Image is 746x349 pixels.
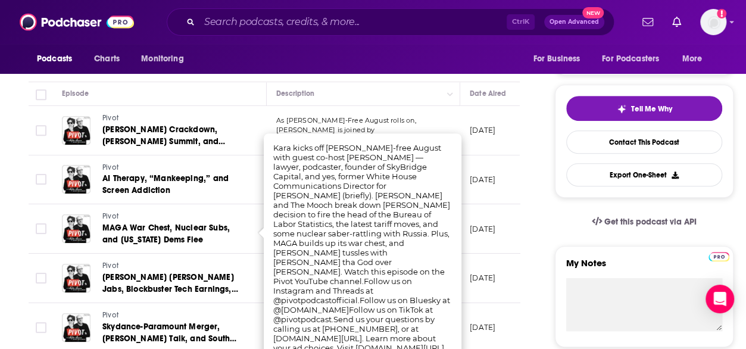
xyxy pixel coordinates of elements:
[631,104,672,114] span: Tell Me Why
[706,285,734,313] div: Open Intercom Messenger
[470,224,495,234] p: [DATE]
[29,48,88,70] button: open menu
[566,130,722,154] a: Contact This Podcast
[94,51,120,67] span: Charts
[550,19,599,25] span: Open Advanced
[102,261,118,270] span: Pivot
[700,9,726,35] img: User Profile
[544,15,604,29] button: Open AdvancedNew
[708,252,729,261] img: Podchaser Pro
[102,124,245,148] a: [PERSON_NAME] Crackdown, [PERSON_NAME] Summit, and [PERSON_NAME] Mamdani Jabs
[525,48,595,70] button: open menu
[133,48,199,70] button: open menu
[36,322,46,333] span: Toggle select row
[86,48,127,70] a: Charts
[470,273,495,283] p: [DATE]
[594,48,676,70] button: open menu
[602,51,659,67] span: For Podcasters
[674,48,717,70] button: open menu
[102,223,230,245] span: MAGA War Chest, Nuclear Subs, and [US_STATE] Dems Flee
[37,51,72,67] span: Podcasts
[102,222,245,246] a: MAGA War Chest, Nuclear Subs, and [US_STATE] Dems Flee
[443,87,457,101] button: Column Actions
[566,257,722,278] label: My Notes
[102,173,229,195] span: AI Therapy, “Mankeeping,” and Screen Addiction
[682,51,703,67] span: More
[20,11,134,33] img: Podchaser - Follow, Share and Rate Podcasts
[566,96,722,121] button: tell me why sparkleTell Me Why
[582,207,706,236] a: Get this podcast via API
[276,116,416,134] span: As [PERSON_NAME]-Free August rolls on, [PERSON_NAME] is joined by
[667,12,686,32] a: Show notifications dropdown
[582,7,604,18] span: New
[102,212,118,220] span: Pivot
[102,124,229,158] span: [PERSON_NAME] Crackdown, [PERSON_NAME] Summit, and [PERSON_NAME] Mamdani Jabs
[638,12,658,32] a: Show notifications dropdown
[470,86,506,101] div: Date Aired
[199,13,507,32] input: Search podcasts, credits, & more...
[102,113,245,124] a: Pivot
[604,217,697,227] span: Get this podcast via API
[36,125,46,136] span: Toggle select row
[566,163,722,186] button: Export One-Sheet
[276,86,314,101] div: Description
[36,223,46,234] span: Toggle select row
[102,211,245,222] a: Pivot
[717,9,726,18] svg: Add a profile image
[617,104,626,114] img: tell me why sparkle
[167,8,614,36] div: Search podcasts, credits, & more...
[62,86,89,101] div: Episode
[102,163,118,172] span: Pivot
[507,14,535,30] span: Ctrl K
[102,163,245,173] a: Pivot
[141,51,183,67] span: Monitoring
[533,51,580,67] span: For Business
[102,114,118,122] span: Pivot
[102,261,245,272] a: Pivot
[102,272,238,306] span: [PERSON_NAME] [PERSON_NAME] Jabs, Blockbuster Tech Earnings, and Another Tariff Deadline
[700,9,726,35] button: Show profile menu
[470,174,495,185] p: [DATE]
[102,173,245,197] a: AI Therapy, “Mankeeping,” and Screen Addiction
[708,250,729,261] a: Pro website
[700,9,726,35] span: Logged in as aridings
[102,310,245,321] a: Pivot
[36,273,46,283] span: Toggle select row
[36,174,46,185] span: Toggle select row
[102,321,245,345] a: Skydance-Paramount Merger, [PERSON_NAME] Talk, and South Park Skewers [PERSON_NAME]
[470,322,495,332] p: [DATE]
[102,272,245,295] a: [PERSON_NAME] [PERSON_NAME] Jabs, Blockbuster Tech Earnings, and Another Tariff Deadline
[470,125,495,135] p: [DATE]
[102,311,118,319] span: Pivot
